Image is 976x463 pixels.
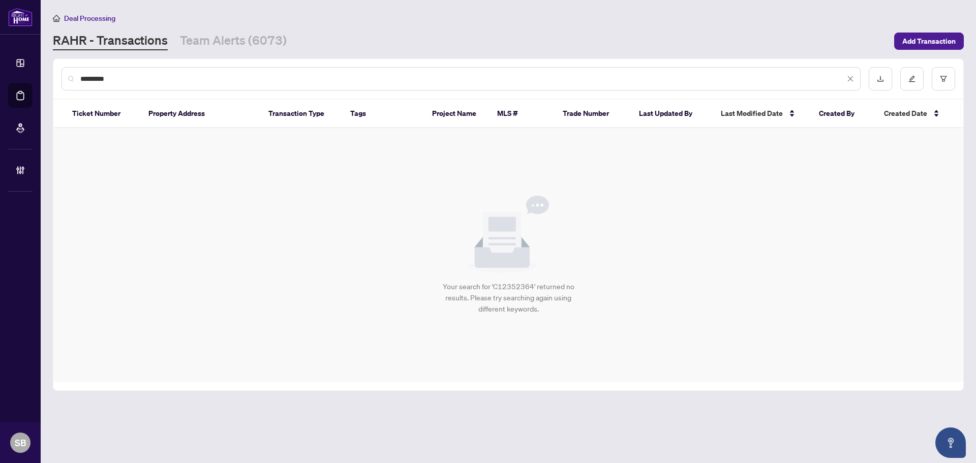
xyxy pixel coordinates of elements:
th: Ticket Number [64,100,140,128]
button: edit [900,67,924,90]
img: logo [8,8,33,26]
img: Null State Icon [468,196,549,273]
span: Add Transaction [902,33,956,49]
span: edit [908,75,916,82]
th: Trade Number [555,100,631,128]
a: RAHR - Transactions [53,32,168,50]
span: close [847,75,854,82]
th: Property Address [140,100,260,128]
th: MLS # [489,100,555,128]
span: SB [15,436,26,450]
th: Transaction Type [260,100,342,128]
th: Created By [811,100,876,128]
div: Your search for 'C12352364' returned no results. Please try searching again using different keywo... [440,281,577,315]
span: Last Modified Date [721,108,783,119]
button: filter [932,67,955,90]
span: download [877,75,884,82]
span: Deal Processing [64,14,115,23]
button: Open asap [935,427,966,458]
span: filter [940,75,947,82]
a: Team Alerts (6073) [180,32,287,50]
button: download [869,67,892,90]
th: Project Name [424,100,490,128]
th: Created Date [876,100,952,128]
th: Tags [342,100,424,128]
button: Add Transaction [894,33,964,50]
span: Created Date [884,108,927,119]
th: Last Updated By [631,100,713,128]
span: home [53,15,60,22]
th: Last Modified Date [713,100,811,128]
